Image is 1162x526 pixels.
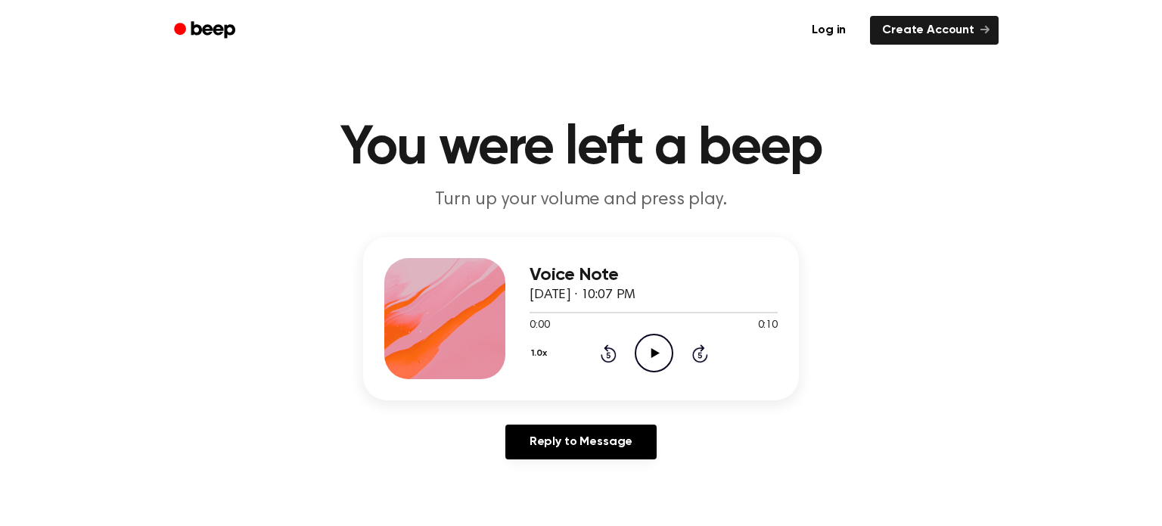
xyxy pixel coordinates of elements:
a: Log in [797,13,861,48]
p: Turn up your volume and press play. [290,188,871,213]
a: Create Account [870,16,999,45]
button: 1.0x [530,341,552,366]
h3: Voice Note [530,265,778,285]
span: 0:00 [530,318,549,334]
span: [DATE] · 10:07 PM [530,288,635,302]
a: Reply to Message [505,425,657,459]
span: 0:10 [758,318,778,334]
h1: You were left a beep [194,121,968,176]
a: Beep [163,16,249,45]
